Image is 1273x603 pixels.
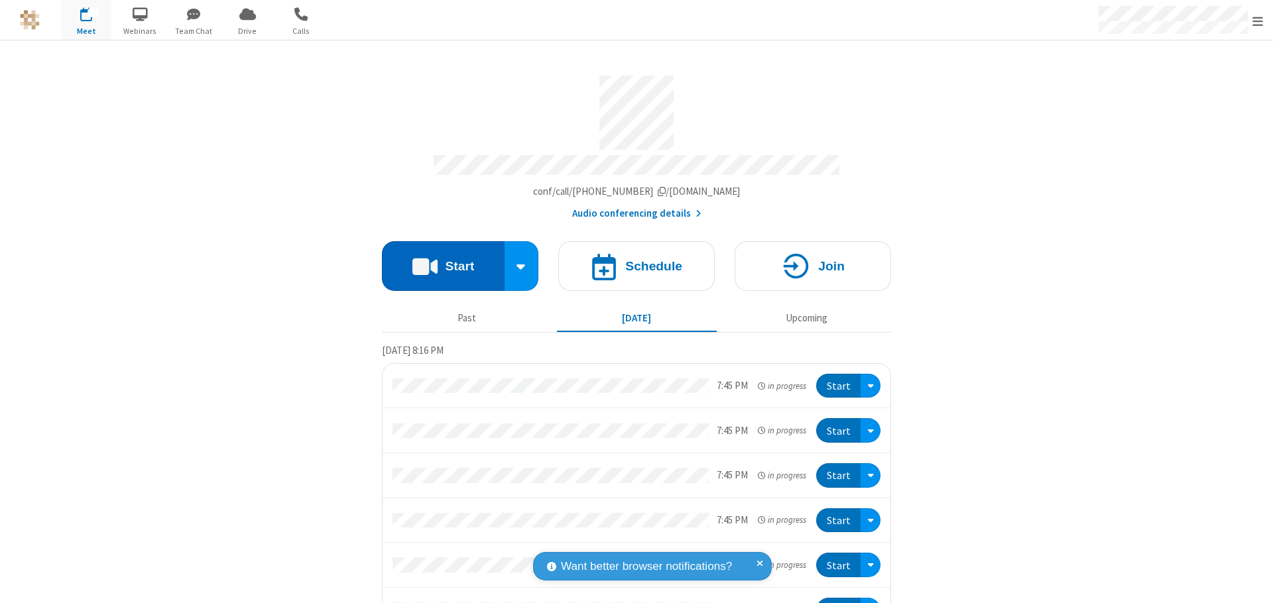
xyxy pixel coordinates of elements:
button: Join [735,241,891,291]
div: 7:45 PM [717,513,748,528]
div: Open menu [861,508,880,533]
div: Open menu [861,553,880,577]
img: QA Selenium DO NOT DELETE OR CHANGE [20,10,40,30]
button: Start [816,418,861,443]
button: Start [816,463,861,488]
span: Team Chat [169,25,219,37]
section: Account details [382,66,891,221]
button: Copy my meeting room linkCopy my meeting room link [533,184,741,199]
em: in progress [758,469,806,482]
button: [DATE] [557,305,717,331]
div: Open menu [861,463,880,488]
div: 7:45 PM [717,378,748,394]
em: in progress [758,559,806,571]
button: Start [816,374,861,398]
em: in progress [758,424,806,437]
div: Start conference options [505,241,539,291]
button: Schedule [558,241,715,291]
h4: Join [818,260,845,272]
span: Webinars [115,25,165,37]
button: Audio conferencing details [572,206,701,221]
span: Want better browser notifications? [561,558,732,575]
button: Start [816,553,861,577]
button: Upcoming [727,305,886,331]
span: Drive [223,25,273,37]
span: Calls [276,25,326,37]
span: Meet [62,25,111,37]
button: Past [387,305,547,331]
h4: Start [445,260,474,272]
span: [DATE] 8:16 PM [382,344,444,356]
div: 12 [88,7,99,17]
div: Open menu [861,418,880,443]
div: Open menu [861,374,880,398]
div: 7:45 PM [717,468,748,483]
div: 7:45 PM [717,423,748,439]
em: in progress [758,514,806,526]
span: Copy my meeting room link [533,185,741,197]
h4: Schedule [625,260,682,272]
em: in progress [758,380,806,392]
button: Start [816,508,861,533]
button: Start [382,241,505,291]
